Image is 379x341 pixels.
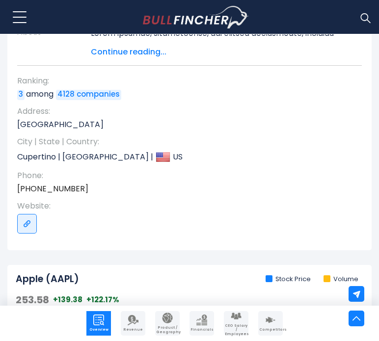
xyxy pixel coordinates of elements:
span: 253.58 [16,293,49,306]
a: Go to link [17,214,37,234]
a: [PHONE_NUMBER] [17,184,88,194]
li: Volume [324,275,358,284]
h2: Apple (AAPL) [16,273,79,286]
p: [GEOGRAPHIC_DATA] [17,119,352,130]
th: About [17,24,91,58]
span: Overview [87,328,110,332]
span: Ranking: [17,76,352,86]
span: CEO Salary / Employees [225,324,247,336]
a: Go to homepage [143,6,248,28]
li: Stock Price [266,275,311,284]
a: 3 [17,90,25,100]
span: Continue reading... [91,46,347,58]
a: Company Financials [189,311,214,336]
span: Revenue [122,328,144,332]
p: Cupertino | [GEOGRAPHIC_DATA] | US [17,150,352,164]
span: City | State | Country: [17,136,352,147]
span: Financials [190,328,213,332]
span: +122.17% [86,295,119,305]
a: Company Revenue [121,311,145,336]
a: Company Competitors [258,311,283,336]
span: Product / Geography [156,326,179,334]
img: Bullfincher logo [143,6,249,28]
span: Phone: [17,170,352,181]
span: +139.38 [53,295,82,305]
a: Company Employees [224,311,248,336]
a: Company Overview [86,311,111,336]
a: Company Product/Geography [155,311,180,336]
span: Website: [17,201,352,211]
p: among [17,89,352,100]
a: 4128 companies [56,90,121,100]
span: Competitors [259,328,282,332]
span: Address: [17,106,352,117]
